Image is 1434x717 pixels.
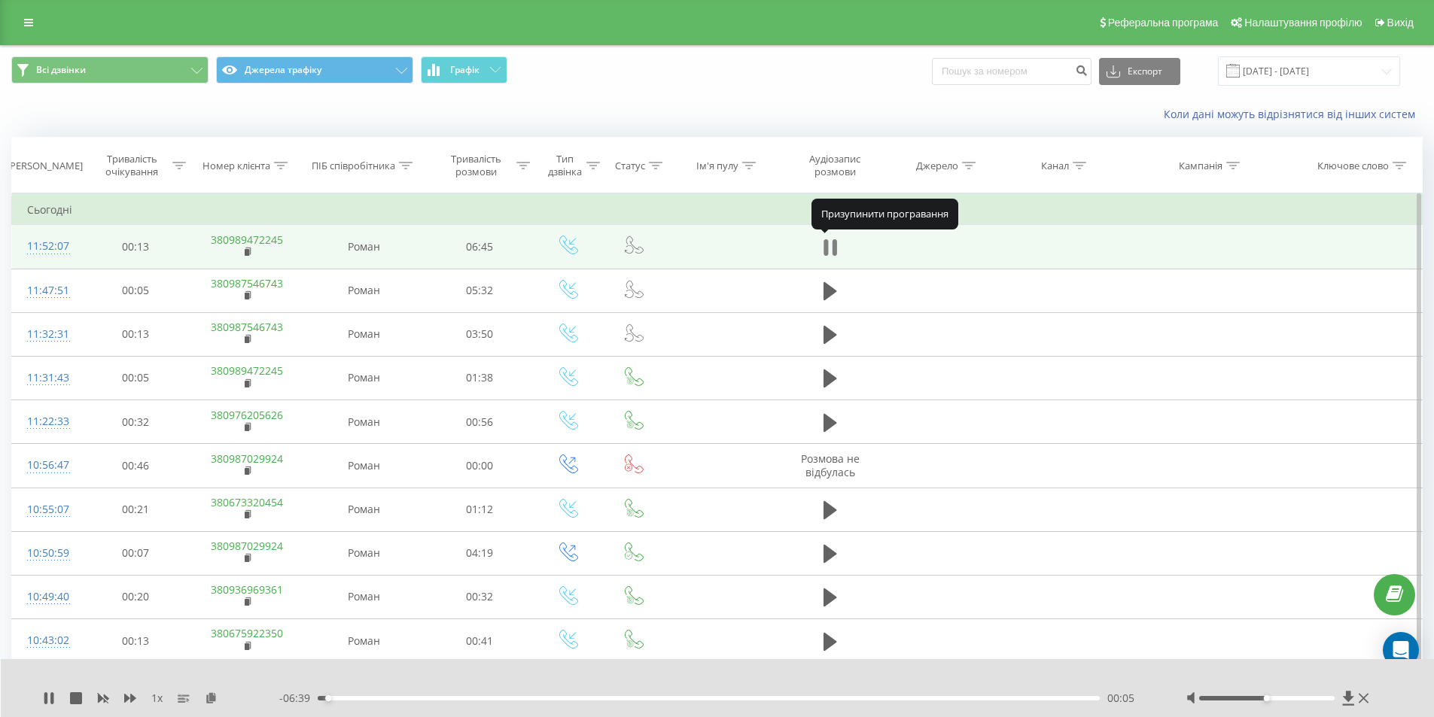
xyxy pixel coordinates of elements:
[1107,691,1134,706] span: 00:05
[916,160,958,172] div: Джерело
[27,626,66,655] div: 10:43:02
[303,225,425,269] td: Роман
[325,695,331,701] div: Accessibility label
[1108,17,1219,29] span: Реферальна програма
[151,691,163,706] span: 1 x
[81,619,190,663] td: 00:13
[81,269,190,312] td: 00:05
[27,495,66,524] div: 10:55:07
[303,531,425,575] td: Роман
[12,195,1423,225] td: Сьогодні
[27,539,66,568] div: 10:50:59
[450,65,480,75] span: Графік
[425,619,534,663] td: 00:41
[303,575,425,618] td: Роман
[425,531,534,575] td: 04:19
[211,451,283,466] a: 380987029924
[312,160,395,172] div: ПІБ співробітника
[801,451,860,479] span: Розмова не відбулась
[303,356,425,400] td: Роман
[211,408,283,422] a: 380976205626
[211,320,283,334] a: 380987546743
[81,488,190,531] td: 00:21
[216,56,413,84] button: Джерела трафіку
[1264,695,1270,701] div: Accessibility label
[27,451,66,480] div: 10:56:47
[27,232,66,261] div: 11:52:07
[81,400,190,444] td: 00:32
[27,276,66,305] div: 11:47:51
[11,56,209,84] button: Всі дзвінки
[27,582,66,612] div: 10:49:40
[211,232,283,247] a: 380989472245
[211,582,283,597] a: 380936969361
[27,320,66,349] div: 11:32:31
[36,64,86,76] span: Всі дзвінки
[279,691,318,706] span: - 06:39
[425,400,534,444] td: 00:56
[27,363,66,393] div: 11:31:43
[696,160,738,172] div: Ім'я пулу
[425,575,534,618] td: 00:32
[1383,632,1419,668] div: Open Intercom Messenger
[425,225,534,269] td: 06:45
[425,269,534,312] td: 05:32
[1244,17,1362,29] span: Налаштування профілю
[7,160,83,172] div: [PERSON_NAME]
[1041,160,1069,172] div: Канал
[211,276,283,290] a: 380987546743
[81,531,190,575] td: 00:07
[81,312,190,356] td: 00:13
[303,444,425,488] td: Роман
[81,225,190,269] td: 00:13
[1387,17,1414,29] span: Вихід
[425,488,534,531] td: 01:12
[303,619,425,663] td: Роман
[81,356,190,400] td: 00:05
[791,153,878,178] div: Аудіозапис розмови
[421,56,507,84] button: Графік
[303,488,425,531] td: Роман
[303,312,425,356] td: Роман
[202,160,270,172] div: Номер клієнта
[425,444,534,488] td: 00:00
[811,199,958,229] div: Призупинити програвання
[439,153,513,178] div: Тривалість розмови
[211,539,283,553] a: 380987029924
[425,356,534,400] td: 01:38
[81,575,190,618] td: 00:20
[211,626,283,640] a: 380675922350
[211,363,283,378] a: 380989472245
[1099,58,1180,85] button: Експорт
[932,58,1091,85] input: Пошук за номером
[303,269,425,312] td: Роман
[615,160,645,172] div: Статус
[81,444,190,488] td: 00:46
[27,407,66,436] div: 11:22:33
[1164,107,1423,121] a: Коли дані можуть відрізнятися вiд інших систем
[547,153,583,178] div: Тип дзвінка
[425,312,534,356] td: 03:50
[211,495,283,509] a: 380673320454
[1317,160,1389,172] div: Ключове слово
[1179,160,1222,172] div: Кампанія
[95,153,169,178] div: Тривалість очікування
[303,400,425,444] td: Роман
